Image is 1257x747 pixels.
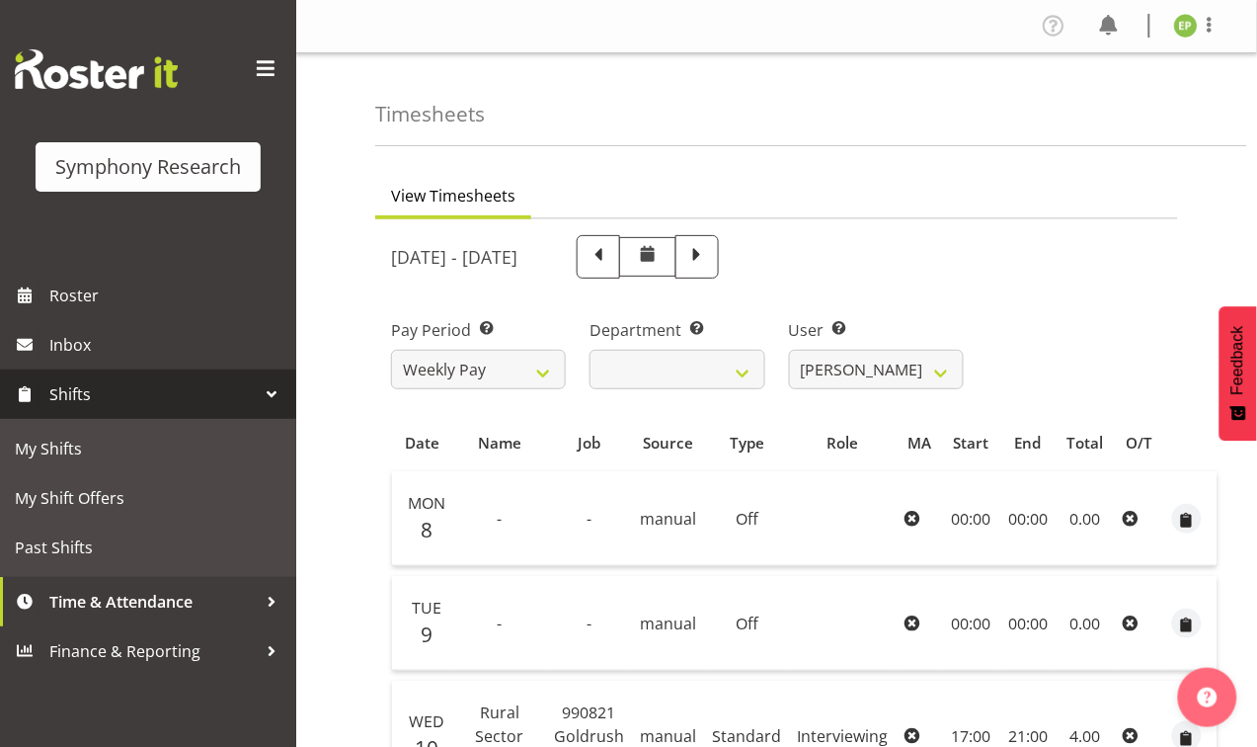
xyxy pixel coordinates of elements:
[798,725,889,747] span: Interviewing
[409,710,444,732] span: Wed
[643,432,693,455] span: Source
[943,576,1001,671] td: 00:00
[391,246,517,268] h5: [DATE] - [DATE]
[1127,432,1153,455] span: O/T
[421,516,432,543] span: 8
[391,318,566,342] label: Pay Period
[1229,326,1247,395] span: Feedback
[498,613,503,634] span: -
[5,473,291,523] a: My Shift Offers
[954,432,989,455] span: Start
[1056,471,1115,566] td: 0.00
[5,424,291,473] a: My Shifts
[49,587,257,617] span: Time & Attendance
[1056,576,1115,671] td: 0.00
[640,613,696,634] span: manual
[1015,432,1042,455] span: End
[375,103,485,125] h4: Timesheets
[705,471,790,566] td: Off
[587,508,591,530] span: -
[408,492,445,514] span: Mon
[640,508,696,530] span: manual
[498,508,503,530] span: -
[1174,14,1198,38] img: ellie-preston11924.jpg
[1198,688,1218,707] img: help-xxl-2.png
[1000,471,1056,566] td: 00:00
[1000,576,1056,671] td: 00:00
[478,432,521,455] span: Name
[406,432,440,455] span: Date
[49,379,257,409] span: Shifts
[421,621,432,648] span: 9
[587,613,591,634] span: -
[1219,306,1257,441] button: Feedback - Show survey
[578,432,600,455] span: Job
[705,576,790,671] td: Off
[412,597,441,619] span: Tue
[15,533,281,562] span: Past Shifts
[49,281,286,310] span: Roster
[589,318,764,342] label: Department
[789,318,964,342] label: User
[1067,432,1104,455] span: Total
[49,636,257,666] span: Finance & Reporting
[943,471,1001,566] td: 00:00
[827,432,859,455] span: Role
[15,483,281,513] span: My Shift Offers
[730,432,764,455] span: Type
[55,152,241,182] div: Symphony Research
[15,49,178,89] img: Rosterit website logo
[49,330,286,360] span: Inbox
[15,434,281,463] span: My Shifts
[5,523,291,572] a: Past Shifts
[391,184,515,207] span: View Timesheets
[640,725,696,747] span: manual
[907,432,931,455] span: MA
